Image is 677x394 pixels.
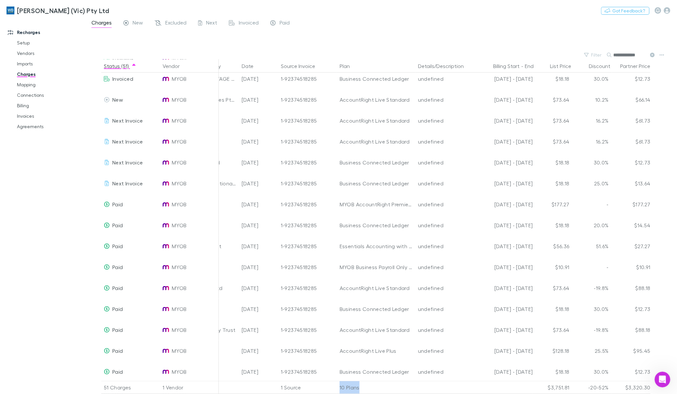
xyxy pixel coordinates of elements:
div: $73.64 [533,89,572,110]
div: 51 Charges [101,381,160,394]
div: $18.18 [533,299,572,319]
span: MYOB [172,215,186,236]
div: $73.64 [533,131,572,152]
span: Paid [112,327,123,333]
div: [DATE] [239,68,278,89]
div: [DATE] [239,131,278,152]
div: 1 Source [278,381,337,394]
h3: [PERSON_NAME] (Vic) Pty Ltd [17,7,109,14]
a: Mapping [10,79,90,90]
img: MYOB's Logo [163,138,169,145]
div: AccountRight Live Standard [340,110,413,131]
span: Paid [112,306,123,312]
div: MYOB AccountRight Premier Recurring Cover Subscription - for Subscription - Licence [340,194,413,215]
div: 1-92374518285 [281,319,334,340]
div: [DATE] [239,361,278,382]
div: 1-92374518285 [281,110,334,131]
button: Partner Price [621,60,658,73]
div: 1-92374518285 [281,361,334,382]
div: [DATE] - [DATE] [477,194,533,215]
div: $61.73 [611,131,651,152]
div: [DATE] - [DATE] [477,68,533,89]
div: undefined [418,194,472,215]
div: $128.18 [533,340,572,361]
div: 16.2% [572,110,611,131]
span: MYOB [172,236,186,257]
div: Business Connected Ledger [340,299,413,319]
span: Next Invoice [112,117,143,124]
div: [DATE] - [DATE] [477,173,533,194]
div: [DATE] [239,340,278,361]
a: Imports [10,59,90,69]
div: [DATE] - [DATE] [477,361,533,382]
div: $3,751.81 [533,381,572,394]
div: 1 Vendor [160,381,219,394]
div: $88.18 [611,319,651,340]
img: MYOB's Logo [163,306,169,312]
img: MYOB's Logo [163,76,169,82]
img: MYOB's Logo [163,96,169,103]
div: $10.91 [533,257,572,278]
div: $13.64 [611,173,651,194]
img: MYOB's Logo [163,243,169,249]
div: $10.91 [611,257,651,278]
div: Business Connected Ledger [340,361,413,382]
div: 1-92374518285 [281,236,334,257]
a: Recharges [1,27,90,38]
div: undefined [418,257,472,278]
button: Got Feedback? [601,7,650,15]
div: 1-92374518285 [281,194,334,215]
button: End [525,60,534,73]
div: 1-92374518285 [281,257,334,278]
span: Paid [112,243,123,249]
div: AccountRight Live Standard [340,89,413,110]
div: $3,320.30 [611,381,651,394]
div: $56.36 [533,236,572,257]
div: - [572,194,611,215]
div: AccountRight Live Standard [340,319,413,340]
div: 30.0% [572,299,611,319]
a: Billing [10,100,90,111]
div: 1-92374518285 [281,152,334,173]
span: New [133,19,143,28]
div: 1-92374518285 [281,131,334,152]
div: [DATE] - [DATE] [477,278,533,299]
span: MYOB [172,340,186,361]
div: Business Connected Ledger [340,215,413,236]
div: 1-92374518285 [281,68,334,89]
span: Paid [280,19,290,28]
a: Agreements [10,121,90,132]
img: MYOB's Logo [163,348,169,354]
button: List Price [550,60,579,73]
div: $177.27 [533,194,572,215]
img: MYOB's Logo [163,201,169,208]
span: Paid [112,285,123,291]
div: $88.18 [611,278,651,299]
div: $12.73 [611,152,651,173]
div: [DATE] [239,299,278,319]
div: $95.45 [611,340,651,361]
span: MYOB [172,152,186,173]
span: MYOB [172,68,186,89]
div: MYOB Business Payroll Only Recurring Subscription [340,257,413,278]
div: Business Connected Ledger [340,152,413,173]
div: [DATE] [239,215,278,236]
div: 30.0% [572,68,611,89]
span: Paid [112,222,123,228]
div: 1-92374518285 [281,299,334,319]
div: $73.64 [533,278,572,299]
a: Connections [10,90,90,100]
div: $12.73 [611,299,651,319]
div: [DATE] - [DATE] [477,299,533,319]
div: 30.0% [572,361,611,382]
div: AccountRight Live Plus [340,340,413,361]
div: AccountRight Live Standard [340,278,413,299]
button: Vendor [163,60,187,73]
div: Essentials Accounting with Payroll [340,236,413,257]
div: [DATE] [239,89,278,110]
div: 25.5% [572,340,611,361]
div: - [572,257,611,278]
button: Source Invoice [281,60,323,73]
div: [DATE] - [DATE] [477,152,533,173]
span: Paid [112,368,123,375]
